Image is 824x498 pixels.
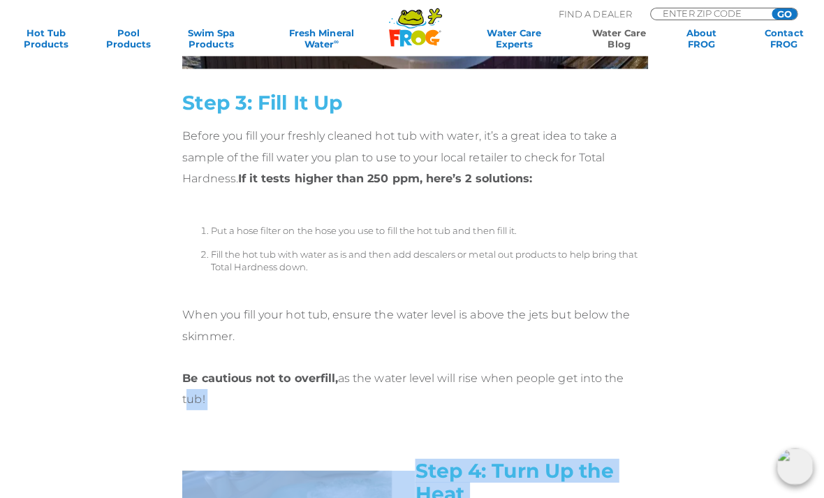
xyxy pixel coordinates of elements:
[771,445,807,481] img: openIcon
[260,27,378,50] a: Fresh MineralWater∞
[236,170,528,184] strong: If it tests higher than 250 ppm, here’s 2 solutions:
[181,369,335,382] strong: Be cautious not to overfill,
[665,27,728,50] a: AboutFROG
[181,302,642,344] p: When you fill your hot tub, ensure the water level is above the jets but below the skimmer.
[14,27,78,50] a: Hot TubProducts
[746,27,810,50] a: ContactFROG
[181,90,339,114] span: Step 3: Fill It Up
[656,8,751,18] input: Zip Code Form
[582,27,646,50] a: Water CareBlog
[209,223,642,246] li: Put a hose filter on the hose you use to fill the hot tub and then fill it.
[331,38,336,45] sup: ∞
[766,8,791,20] input: GO
[181,125,642,188] p: Before you fill your freshly cleaned hot tub with water, it’s a great idea to take a sample of th...
[96,27,159,50] a: PoolProducts
[554,8,627,20] p: Find A Dealer
[456,27,564,50] a: Water CareExperts
[178,27,242,50] a: Swim SpaProducts
[181,365,642,407] p: as the water level will rise when people get into the tub!
[209,246,642,281] li: Fill the hot tub with water as is and then add descalers or metal out products to help bring that...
